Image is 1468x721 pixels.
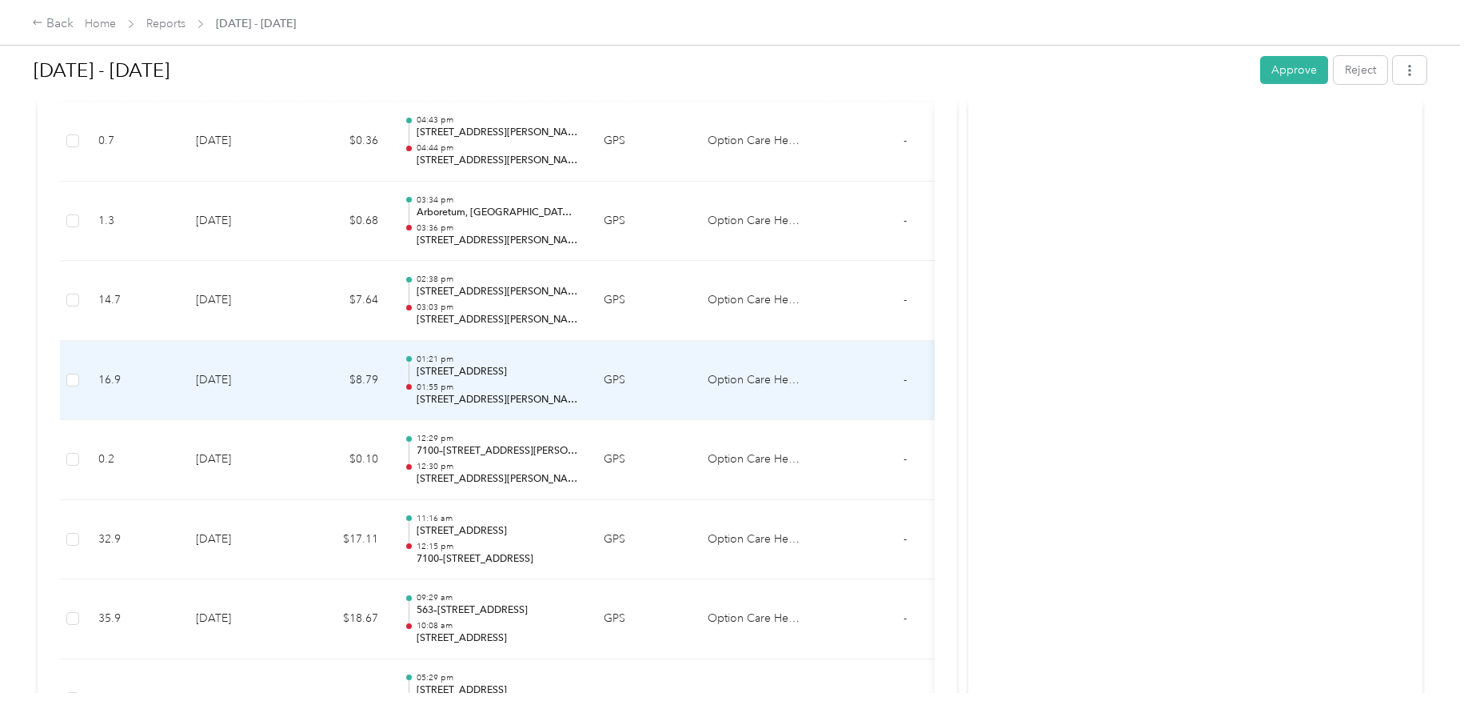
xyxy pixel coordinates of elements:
p: [STREET_ADDRESS] [417,631,578,646]
p: 04:44 pm [417,142,578,154]
span: - [904,452,907,466]
p: 10:08 am [417,620,578,631]
iframe: Everlance-gr Chat Button Frame [1378,631,1468,721]
td: 35.9 [86,579,183,659]
p: [STREET_ADDRESS][PERSON_NAME] [417,313,578,327]
h1: Sep 1 - 30, 2025 [34,51,1249,90]
td: GPS [591,261,695,341]
td: Option Care Health [695,420,815,500]
td: $0.36 [295,102,391,182]
span: - [904,373,907,387]
td: 0.7 [86,102,183,182]
p: 11:16 am [417,513,578,524]
p: 01:55 pm [417,382,578,393]
td: [DATE] [183,579,295,659]
td: Option Care Health [695,102,815,182]
span: - [904,532,907,546]
td: [DATE] [183,261,295,341]
button: Reject [1334,56,1387,84]
td: GPS [591,102,695,182]
span: - [904,691,907,705]
td: $7.64 [295,261,391,341]
td: GPS [591,579,695,659]
span: - [904,611,907,625]
a: Home [85,17,116,30]
td: [DATE] [183,102,295,182]
div: Back [32,14,74,34]
p: 03:03 pm [417,302,578,313]
p: 03:36 pm [417,222,578,234]
p: 7100–[STREET_ADDRESS] [417,552,578,567]
td: $17.11 [295,500,391,580]
td: $0.10 [295,420,391,500]
td: Option Care Health [695,261,815,341]
p: 12:29 pm [417,433,578,444]
td: $0.68 [295,182,391,262]
span: - [904,293,907,306]
a: Reports [146,17,185,30]
p: 09:29 am [417,592,578,603]
td: 14.7 [86,261,183,341]
p: 05:29 pm [417,672,578,683]
td: [DATE] [183,500,295,580]
td: 1.3 [86,182,183,262]
td: GPS [591,182,695,262]
td: Option Care Health [695,341,815,421]
p: [STREET_ADDRESS][PERSON_NAME] [417,126,578,140]
td: $8.79 [295,341,391,421]
td: Option Care Health [695,579,815,659]
td: $18.67 [295,579,391,659]
p: 04:43 pm [417,114,578,126]
p: Arboretum, [GEOGRAPHIC_DATA], [GEOGRAPHIC_DATA] [417,206,578,220]
p: [STREET_ADDRESS][PERSON_NAME] [417,393,578,407]
td: 32.9 [86,500,183,580]
td: GPS [591,341,695,421]
p: [STREET_ADDRESS][PERSON_NAME] [417,472,578,487]
p: [STREET_ADDRESS] [417,365,578,379]
p: 563–[STREET_ADDRESS] [417,603,578,618]
p: [STREET_ADDRESS][PERSON_NAME] [417,234,578,248]
span: - [904,214,907,227]
p: [STREET_ADDRESS][PERSON_NAME][PERSON_NAME] [417,285,578,299]
p: [STREET_ADDRESS] [417,524,578,539]
p: 12:30 pm [417,461,578,472]
td: GPS [591,500,695,580]
td: 0.2 [86,420,183,500]
span: [DATE] - [DATE] [216,15,296,32]
p: 02:38 pm [417,274,578,285]
button: Approve [1260,56,1328,84]
p: 12:15 pm [417,541,578,552]
p: [STREET_ADDRESS][PERSON_NAME] [417,154,578,168]
td: [DATE] [183,182,295,262]
span: - [904,134,907,147]
p: 03:34 pm [417,194,578,206]
td: GPS [591,420,695,500]
td: 16.9 [86,341,183,421]
td: [DATE] [183,341,295,421]
td: Option Care Health [695,500,815,580]
td: Option Care Health [695,182,815,262]
p: [STREET_ADDRESS] [417,683,578,698]
p: 01:21 pm [417,354,578,365]
td: [DATE] [183,420,295,500]
p: 7100–[STREET_ADDRESS][PERSON_NAME] [417,444,578,459]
